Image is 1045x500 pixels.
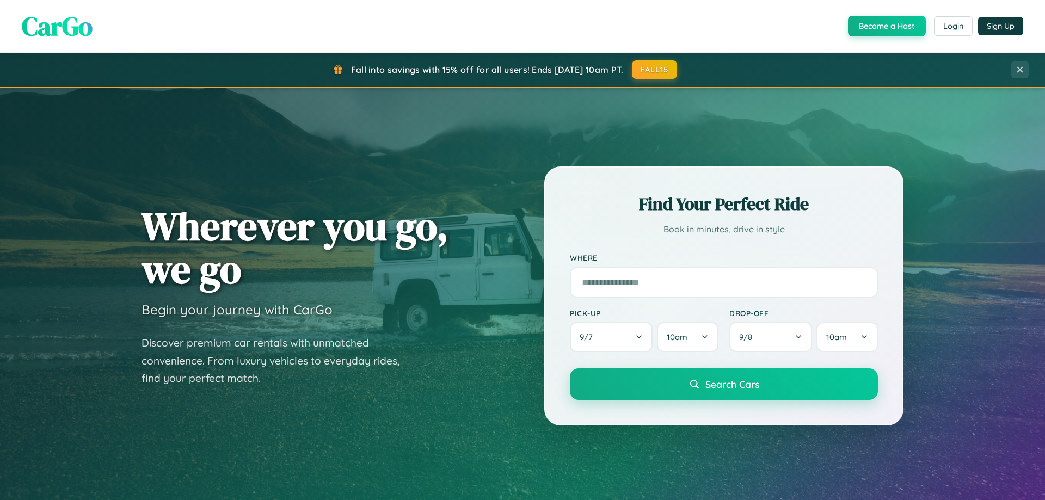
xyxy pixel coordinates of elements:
[142,205,448,291] h1: Wherever you go, we go
[570,192,878,216] h2: Find Your Perfect Ride
[142,301,333,318] h3: Begin your journey with CarGo
[632,60,678,79] button: FALL15
[739,332,758,342] span: 9 / 8
[570,221,878,237] p: Book in minutes, drive in style
[667,332,687,342] span: 10am
[729,322,812,352] button: 9/8
[657,322,718,352] button: 10am
[934,16,973,36] button: Login
[22,8,93,44] span: CarGo
[570,322,653,352] button: 9/7
[816,322,878,352] button: 10am
[351,64,624,75] span: Fall into savings with 15% off for all users! Ends [DATE] 10am PT.
[570,308,718,318] label: Pick-up
[570,254,878,263] label: Where
[580,332,598,342] span: 9 / 7
[826,332,847,342] span: 10am
[729,308,878,318] label: Drop-off
[848,16,926,36] button: Become a Host
[705,378,759,390] span: Search Cars
[142,334,414,387] p: Discover premium car rentals with unmatched convenience. From luxury vehicles to everyday rides, ...
[570,368,878,400] button: Search Cars
[978,17,1023,35] button: Sign Up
